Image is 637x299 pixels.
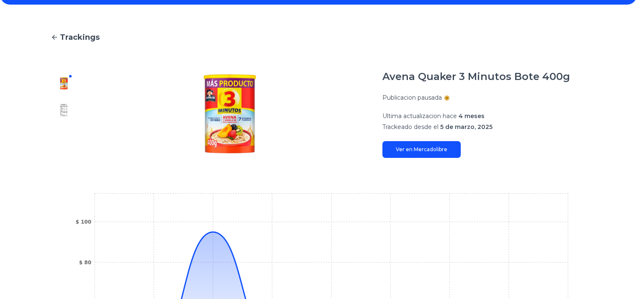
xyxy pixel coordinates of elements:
p: Publicacion pausada [382,93,442,102]
span: Ultima actualizacion hace [382,112,457,120]
a: Trackings [51,31,587,43]
tspan: $ 80 [79,260,91,265]
img: Avena Quaker 3 Minutos Bote 400g [57,103,71,117]
tspan: $ 100 [75,219,91,225]
span: 5 de marzo, 2025 [440,123,493,131]
span: Trackeado desde el [382,123,438,131]
img: Avena Quaker 3 Minutos Bote 400g [57,77,71,90]
h1: Avena Quaker 3 Minutos Bote 400g [382,70,570,83]
img: Avena Quaker 3 Minutos Bote 400g [94,70,366,158]
a: Ver en Mercadolibre [382,141,461,158]
span: Trackings [60,31,100,43]
span: 4 meses [459,112,485,120]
